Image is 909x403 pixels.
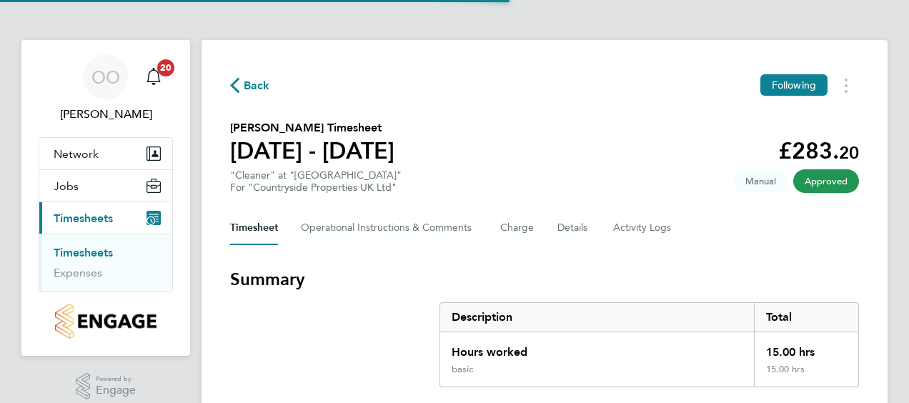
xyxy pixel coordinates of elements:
div: 15.00 hrs [754,364,858,387]
div: Hours worked [440,332,754,364]
span: Network [54,147,99,161]
a: Go to home page [39,304,173,339]
span: This timesheet has been approved. [793,169,859,193]
a: OO[PERSON_NAME] [39,54,173,123]
a: Timesheets [54,246,113,259]
span: Engage [96,384,136,397]
span: 20 [157,59,174,76]
span: Back [244,77,270,94]
button: Back [230,76,270,94]
button: Timesheets Menu [833,74,859,96]
button: Timesheets [39,202,172,234]
div: For "Countryside Properties UK Ltd" [230,181,402,194]
button: Following [760,74,828,96]
a: 20 [139,54,168,100]
button: Details [557,211,590,245]
div: Timesheets [39,234,172,292]
div: Description [440,303,754,332]
img: countryside-properties-logo-retina.png [55,304,156,339]
a: Expenses [54,266,102,279]
button: Activity Logs [613,211,673,245]
span: Following [772,79,816,91]
div: Summary [439,302,859,387]
button: Jobs [39,170,172,201]
button: Charge [500,211,535,245]
h3: Summary [230,268,859,291]
div: Total [754,303,858,332]
span: OO [91,68,120,86]
span: Powered by [96,373,136,385]
a: Powered byEngage [76,373,136,400]
button: Operational Instructions & Comments [301,211,477,245]
span: 20 [839,142,859,163]
app-decimal: £283. [778,137,859,164]
div: 15.00 hrs [754,332,858,364]
div: basic [452,364,473,375]
button: Timesheet [230,211,278,245]
div: "Cleaner" at "[GEOGRAPHIC_DATA]" [230,169,402,194]
h1: [DATE] - [DATE] [230,136,394,165]
span: This timesheet was manually created. [734,169,788,193]
h2: [PERSON_NAME] Timesheet [230,119,394,136]
span: Timesheets [54,212,113,225]
nav: Main navigation [21,40,190,356]
button: Network [39,138,172,169]
span: Ondre Odain [39,106,173,123]
span: Jobs [54,179,79,193]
